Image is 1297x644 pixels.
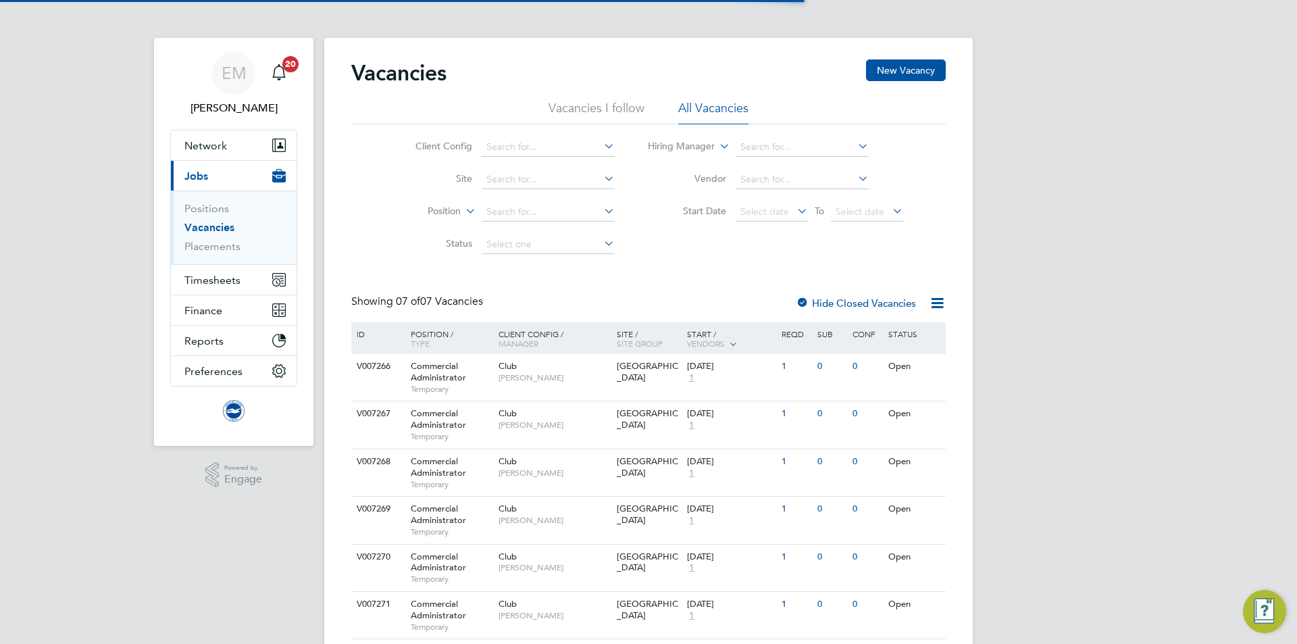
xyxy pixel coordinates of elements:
span: 1 [687,420,696,431]
div: 1 [778,592,813,617]
span: Edyta Marchant [170,100,297,116]
div: 0 [814,401,849,426]
span: Commercial Administrator [411,455,466,478]
div: Jobs [171,191,297,264]
span: Club [499,455,517,467]
div: 1 [778,401,813,426]
div: V007269 [353,497,401,522]
span: Powered by [224,462,262,474]
span: Select date [740,205,789,218]
h2: Vacancies [351,59,447,86]
span: Temporary [411,622,492,633]
span: Temporary [411,384,492,395]
input: Search for... [482,138,615,157]
div: 0 [814,354,849,379]
span: Timesheets [184,274,240,287]
div: 0 [814,545,849,570]
input: Search for... [736,138,869,157]
span: Commercial Administrator [411,551,466,574]
li: Vacancies I follow [549,100,644,124]
div: 0 [849,354,884,379]
button: Finance [171,295,297,325]
a: EM[PERSON_NAME] [170,51,297,116]
span: [GEOGRAPHIC_DATA] [617,455,678,478]
label: Client Config [395,140,472,152]
div: V007267 [353,401,401,426]
div: 0 [849,449,884,474]
span: [PERSON_NAME] [499,610,610,621]
span: [PERSON_NAME] [499,372,610,383]
div: Open [885,354,944,379]
span: [GEOGRAPHIC_DATA] [617,598,678,621]
span: 07 of [396,295,420,308]
span: [PERSON_NAME] [499,562,610,573]
div: [DATE] [687,408,775,420]
span: 20 [282,56,299,72]
span: Club [499,407,517,419]
span: Vendors [687,338,725,349]
div: 0 [814,592,849,617]
div: [DATE] [687,456,775,468]
span: [PERSON_NAME] [499,420,610,430]
span: Commercial Administrator [411,360,466,383]
div: Reqd [778,322,813,345]
span: Jobs [184,170,208,182]
div: [DATE] [687,599,775,610]
div: Sub [814,322,849,345]
div: 0 [849,497,884,522]
span: 1 [687,515,696,526]
label: Hiring Manager [637,140,715,153]
span: Temporary [411,574,492,585]
span: Club [499,503,517,514]
label: Position [383,205,461,218]
span: Temporary [411,431,492,442]
div: 1 [778,497,813,522]
div: Conf [849,322,884,345]
img: brightonandhovealbion-logo-retina.png [223,400,245,422]
div: V007266 [353,354,401,379]
button: Network [171,130,297,160]
span: Commercial Administrator [411,407,466,430]
span: 1 [687,562,696,574]
span: Commercial Administrator [411,503,466,526]
div: V007268 [353,449,401,474]
div: Position / [401,322,495,355]
label: Vendor [648,172,726,184]
span: Manager [499,338,538,349]
span: EM [222,64,247,82]
div: 0 [849,592,884,617]
button: Reports [171,326,297,355]
div: Site / [613,322,684,355]
span: [GEOGRAPHIC_DATA] [617,503,678,526]
div: Status [885,322,944,345]
div: Showing [351,295,486,309]
div: Open [885,545,944,570]
div: 1 [778,545,813,570]
span: Type [411,338,430,349]
span: Select date [836,205,884,218]
div: 0 [849,401,884,426]
span: 07 Vacancies [396,295,483,308]
span: Commercial Administrator [411,598,466,621]
button: Preferences [171,356,297,386]
span: Club [499,551,517,562]
span: [GEOGRAPHIC_DATA] [617,407,678,430]
span: To [811,202,828,220]
div: 0 [849,545,884,570]
div: [DATE] [687,551,775,563]
span: Temporary [411,526,492,537]
div: Open [885,497,944,522]
span: 1 [687,610,696,622]
label: Start Date [648,205,726,217]
a: Placements [184,240,240,253]
div: [DATE] [687,503,775,515]
div: V007271 [353,592,401,617]
a: Positions [184,202,229,215]
div: 0 [814,449,849,474]
input: Search for... [482,170,615,189]
div: 1 [778,354,813,379]
span: Club [499,598,517,610]
div: [DATE] [687,361,775,372]
span: [PERSON_NAME] [499,468,610,478]
div: 1 [778,449,813,474]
